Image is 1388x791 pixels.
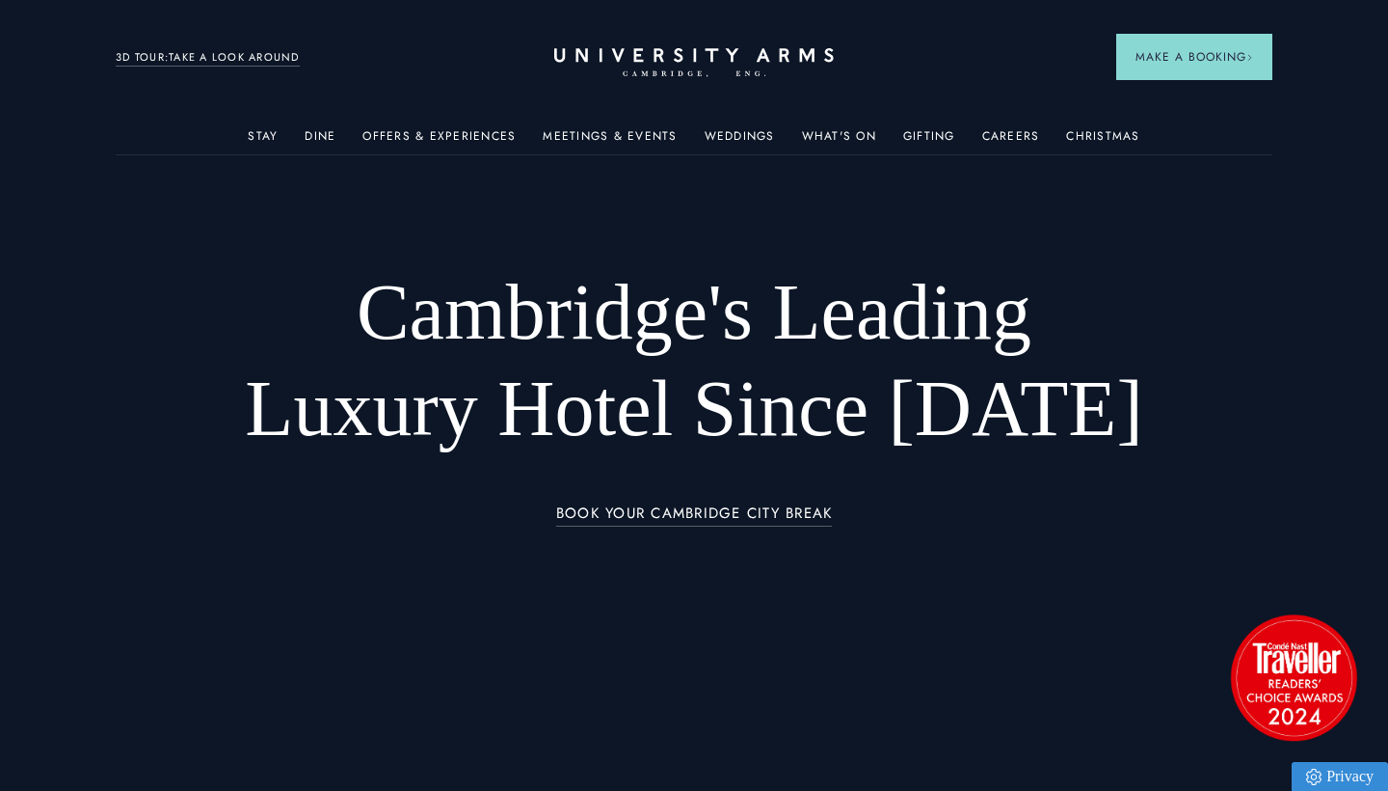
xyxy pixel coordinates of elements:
[362,129,516,154] a: Offers & Experiences
[903,129,955,154] a: Gifting
[305,129,335,154] a: Dine
[1292,762,1388,791] a: Privacy
[705,129,775,154] a: Weddings
[116,49,300,67] a: 3D TOUR:TAKE A LOOK AROUND
[556,505,833,528] a: BOOK YOUR CAMBRIDGE CITY BREAK
[1246,54,1253,61] img: Arrow icon
[1306,769,1321,785] img: Privacy
[1221,605,1366,750] img: image-2524eff8f0c5d55edbf694693304c4387916dea5-1501x1501-png
[543,129,677,154] a: Meetings & Events
[231,264,1157,457] h1: Cambridge's Leading Luxury Hotel Since [DATE]
[1135,48,1253,66] span: Make a Booking
[1116,34,1272,80] button: Make a BookingArrow icon
[982,129,1040,154] a: Careers
[554,48,834,78] a: Home
[802,129,876,154] a: What's On
[1066,129,1139,154] a: Christmas
[248,129,278,154] a: Stay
